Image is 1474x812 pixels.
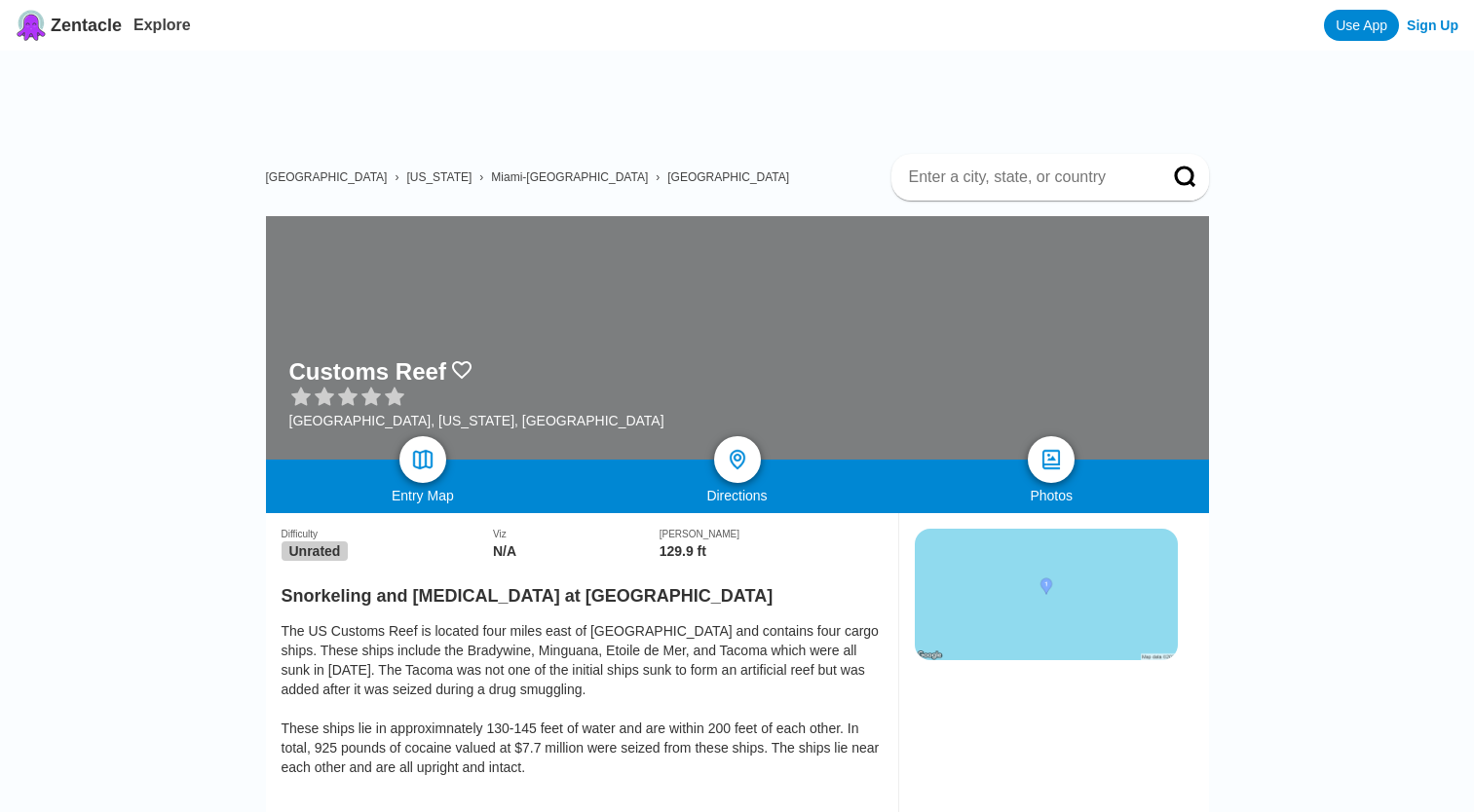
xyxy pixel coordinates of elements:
div: Viz [493,529,660,539]
a: Explore [133,17,191,33]
span: Zentacle [51,16,122,36]
span: Unrated [282,541,349,561]
span: › [479,170,483,184]
a: photos [1028,436,1075,483]
div: 129.9 ft [660,543,883,559]
a: [GEOGRAPHIC_DATA] [266,170,388,184]
div: Directions [580,488,894,503]
div: [GEOGRAPHIC_DATA], [US_STATE], [GEOGRAPHIC_DATA] [289,413,664,428]
div: Difficulty [282,529,493,539]
div: Photos [894,488,1209,503]
img: map [411,448,435,471]
img: Zentacle logo [16,10,47,41]
a: Zentacle logoZentacle [16,10,122,41]
img: directions [726,448,749,471]
img: staticmap [915,529,1178,660]
div: Entry Map [266,488,581,503]
a: map [399,436,446,483]
h2: Snorkeling and [MEDICAL_DATA] at [GEOGRAPHIC_DATA] [282,574,883,607]
div: [PERSON_NAME] [660,529,883,539]
span: › [656,170,660,184]
a: [GEOGRAPHIC_DATA] [667,170,789,184]
h1: Customs Reef [289,358,446,386]
a: Sign Up [1407,18,1458,33]
a: Miami-[GEOGRAPHIC_DATA] [491,170,648,184]
span: › [395,170,398,184]
input: Enter a city, state, or country [907,167,1147,187]
div: N/A [493,543,660,559]
img: photos [1039,448,1063,471]
a: Use App [1324,10,1399,41]
a: [US_STATE] [406,170,472,184]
